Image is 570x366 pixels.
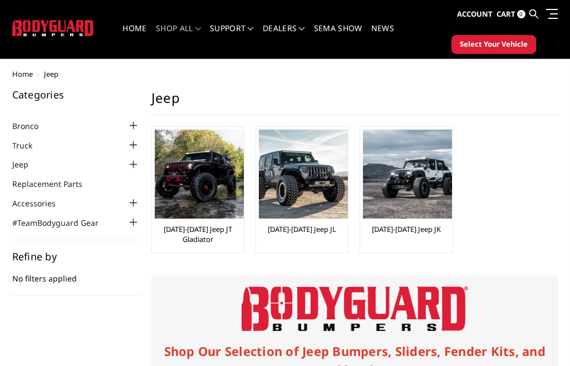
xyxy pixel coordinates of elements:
h5: Refine by [12,251,140,261]
div: No filters applied [12,251,140,296]
span: 0 [517,10,525,18]
a: #TeamBodyguard Gear [12,217,112,229]
img: BODYGUARD BUMPERS [12,20,94,36]
a: News [371,24,394,46]
a: SEMA Show [314,24,362,46]
img: Bodyguard Bumpers Logo [242,286,468,331]
a: Dealers [263,24,305,46]
span: Jeep [44,69,58,79]
span: Account [457,9,493,19]
a: Support [210,24,254,46]
iframe: Chat Widget [514,313,570,366]
button: Select Your Vehicle [451,35,536,54]
a: Jeep [12,159,42,170]
a: shop all [156,24,201,46]
span: Select Your Vehicle [460,39,528,50]
a: [DATE]-[DATE] Jeep JT Gladiator [155,224,241,244]
a: [DATE]-[DATE] Jeep JK [372,224,441,234]
span: Cart [497,9,515,19]
a: Home [122,24,146,46]
h5: Categories [12,90,140,100]
a: [DATE]-[DATE] Jeep JL [268,224,336,234]
a: Truck [12,140,46,151]
a: Accessories [12,197,70,209]
h1: Jeep [151,90,558,115]
a: Home [12,69,33,79]
a: Replacement Parts [12,178,96,190]
a: Bronco [12,120,52,132]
